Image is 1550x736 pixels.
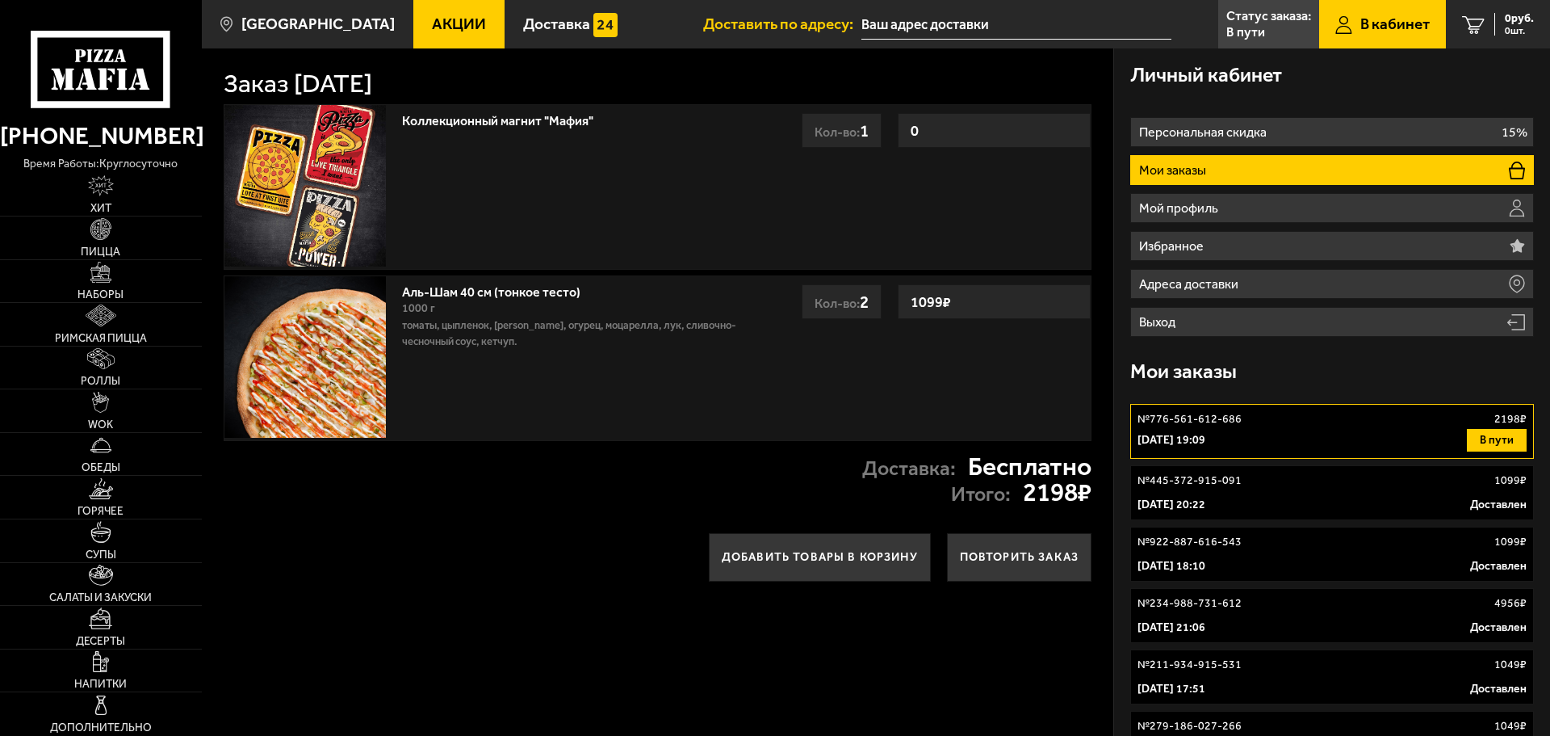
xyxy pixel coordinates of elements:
[1360,16,1430,32] span: В кабинет
[1130,361,1237,381] h3: Мои заказы
[1137,595,1242,612] p: № 234-988-731-612
[1130,404,1534,459] a: №776-561-612-6862198₽[DATE] 19:09В пути
[1226,26,1265,39] p: В пути
[1137,681,1205,697] p: [DATE] 17:51
[1470,681,1527,697] p: Доставлен
[88,419,113,431] span: WOK
[1137,718,1242,734] p: № 279-186-027-266
[82,462,120,473] span: Обеды
[49,592,152,604] span: Салаты и закуски
[951,484,1011,504] p: Итого:
[1139,316,1179,329] p: Выход
[402,108,610,128] a: Коллекционный магнит "Мафия"
[1139,240,1208,253] p: Избранное
[1494,718,1527,734] p: 1049 ₽
[1494,657,1527,673] p: 1049 ₽
[1502,126,1527,139] p: 15%
[76,636,125,647] span: Десерты
[81,376,120,387] span: Роллы
[1494,411,1527,427] p: 2198 ₽
[709,533,931,582] button: Добавить товары в корзину
[1494,534,1527,550] p: 1099 ₽
[1137,411,1242,427] p: № 776-561-612-686
[1470,558,1527,574] p: Доставлен
[860,292,869,312] span: 2
[593,13,618,37] img: 15daf4d41897b9f0e9f617042186c801.svg
[1139,164,1210,177] p: Мои заказы
[862,458,956,478] p: Доставка:
[1130,465,1534,520] a: №445-372-915-0911099₽[DATE] 20:22Доставлен
[1137,620,1205,636] p: [DATE] 21:06
[1505,13,1534,24] span: 0 руб.
[907,287,955,318] strong: 1099 ₽
[86,549,116,561] span: Супы
[907,116,923,146] strong: 0
[802,284,882,319] div: Кол-во:
[1226,10,1311,23] p: Статус заказа:
[432,16,486,32] span: Акции
[860,120,869,141] span: 1
[802,113,882,148] div: Кол-во:
[1137,657,1242,673] p: № 211-934-915-531
[1505,26,1534,36] span: 0 шт.
[77,506,124,517] span: Горячее
[90,203,111,214] span: Хит
[1137,473,1242,489] p: № 445-372-915-091
[1139,278,1242,291] p: Адреса доставки
[1467,429,1527,452] button: В пути
[968,453,1091,479] strong: Бесплатно
[74,679,127,690] span: Напитки
[523,16,590,32] span: Доставка
[1137,497,1205,513] p: [DATE] 20:22
[77,289,124,301] span: Наборы
[402,301,435,315] span: 1000 г
[1137,534,1242,550] p: № 922-887-616-543
[224,70,372,96] h1: Заказ [DATE]
[1137,432,1205,448] p: [DATE] 19:09
[1130,65,1282,85] h3: Личный кабинет
[1139,126,1271,139] p: Персональная скидка
[1023,479,1091,505] strong: 2198 ₽
[241,16,395,32] span: [GEOGRAPHIC_DATA]
[703,16,861,32] span: Доставить по адресу:
[1130,527,1534,582] a: №922-887-616-5431099₽[DATE] 18:10Доставлен
[50,722,152,734] span: Дополнительно
[402,280,597,300] a: Аль-Шам 40 см (тонкое тесто)
[1470,497,1527,513] p: Доставлен
[1470,620,1527,636] p: Доставлен
[1130,588,1534,643] a: №234-988-731-6124956₽[DATE] 21:06Доставлен
[947,533,1091,582] button: Повторить заказ
[81,246,120,258] span: Пицца
[1130,650,1534,704] a: №211-934-915-5311049₽[DATE] 17:51Доставлен
[1494,473,1527,489] p: 1099 ₽
[402,318,756,350] p: томаты, цыпленок, [PERSON_NAME], огурец, моцарелла, лук, сливочно-чесночный соус, кетчуп.
[1494,595,1527,612] p: 4956 ₽
[861,10,1171,40] span: улица Лёни Голикова, 86
[861,10,1171,40] input: Ваш адрес доставки
[1137,558,1205,574] p: [DATE] 18:10
[55,333,147,344] span: Римская пицца
[1139,202,1222,215] p: Мой профиль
